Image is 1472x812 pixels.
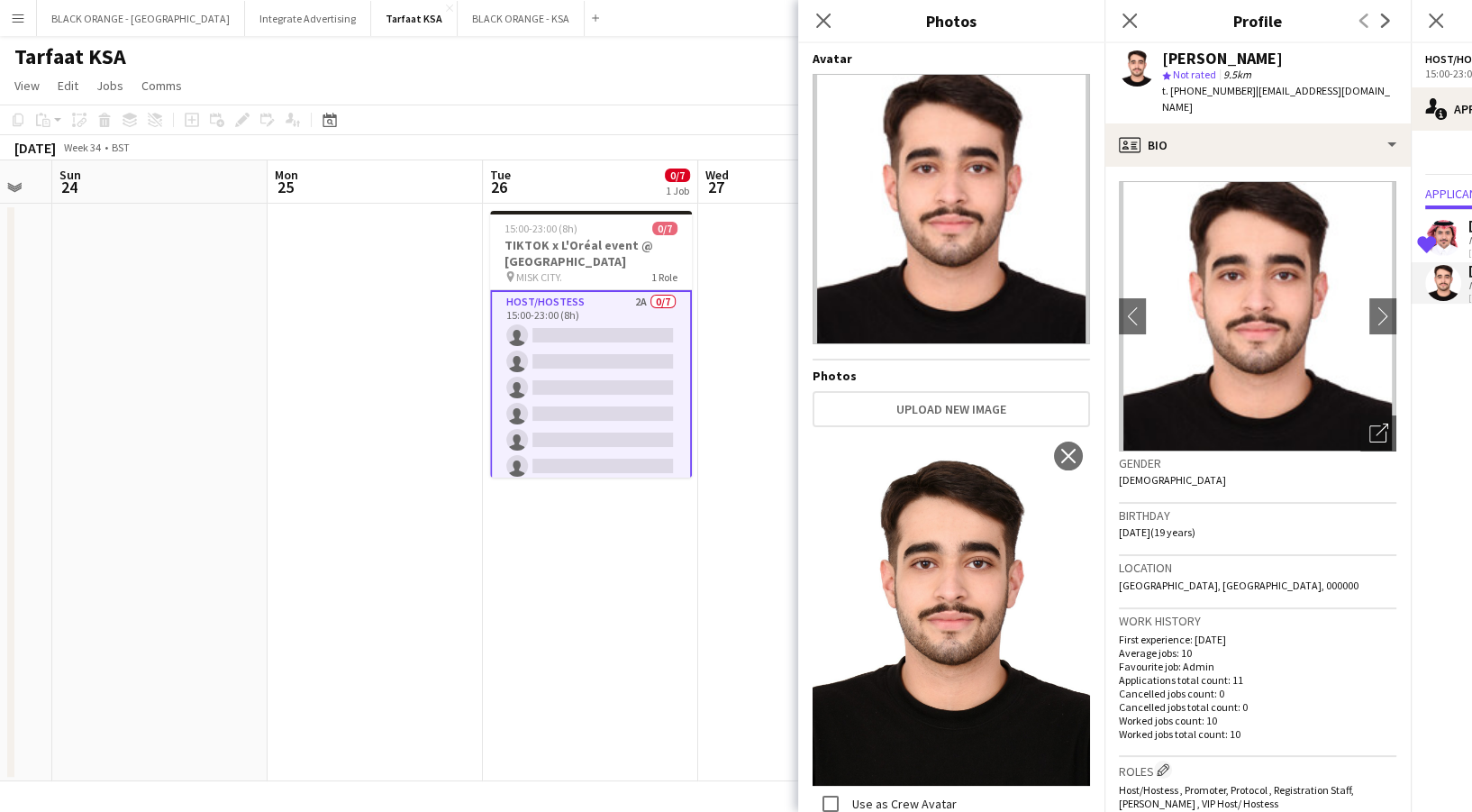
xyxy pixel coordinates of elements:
[1119,783,1354,810] span: Host/Hostess , Promoter, Protocol , Registration Staff, [PERSON_NAME] , VIP Host/ Hostess
[1119,579,1358,592] span: [GEOGRAPHIC_DATA], [GEOGRAPHIC_DATA], 000000
[1119,646,1396,660] p: Average jobs: 10
[813,50,1090,67] h4: Avatar
[1119,727,1396,741] p: Worked jobs total count: 10
[458,1,585,36] button: BLACK ORANGE - KSA
[1360,415,1396,452] div: Open photos pop-in
[1119,181,1396,452] img: Crew avatar or photo
[1119,455,1396,471] h3: Gender
[1119,714,1396,727] p: Worked jobs count: 10
[1119,507,1396,524] h3: Birthday
[14,78,40,94] span: View
[487,177,511,197] span: 26
[1220,68,1255,81] span: 9.5km
[89,74,131,97] a: Jobs
[705,167,729,183] span: Wed
[849,796,957,812] label: Use as Crew Avatar
[37,1,245,36] button: BLACK ORANGE - [GEOGRAPHIC_DATA]
[1104,9,1411,32] h3: Profile
[1119,660,1396,673] p: Favourite job: Admin
[665,169,690,182] span: 0/7
[141,78,182,94] span: Comms
[57,177,81,197] span: 24
[703,177,729,197] span: 27
[504,222,577,235] span: 15:00-23:00 (8h)
[59,141,104,154] span: Week 34
[490,237,692,269] h3: TIKTOK x L'Oréal event @ [GEOGRAPHIC_DATA]
[1119,700,1396,714] p: Cancelled jobs total count: 0
[112,141,130,154] div: BST
[652,222,677,235] span: 0/7
[1162,84,1256,97] span: t. [PHONE_NUMBER]
[371,1,458,36] button: Tarfaat KSA
[96,78,123,94] span: Jobs
[1162,84,1390,114] span: | [EMAIL_ADDRESS][DOMAIN_NAME]
[1119,525,1195,539] span: [DATE] (19 years)
[813,74,1090,344] img: Crew avatar
[272,177,298,197] span: 25
[1119,613,1396,629] h3: Work history
[1119,473,1226,487] span: [DEMOGRAPHIC_DATA]
[1119,761,1396,780] h3: Roles
[14,139,56,157] div: [DATE]
[813,434,1090,785] img: Crew photo 1053577
[50,74,86,97] a: Edit
[1173,68,1216,81] span: Not rated
[490,290,692,512] app-card-role: Host/Hostess2A0/715:00-23:00 (8h)
[666,184,689,197] div: 1 Job
[1119,560,1396,576] h3: Location
[1119,687,1396,700] p: Cancelled jobs count: 0
[1119,633,1396,646] p: First experience: [DATE]
[134,74,189,97] a: Comms
[245,1,371,36] button: Integrate Advertising
[14,43,126,70] h1: Tarfaat KSA
[275,167,298,183] span: Mon
[1162,50,1283,67] div: [PERSON_NAME]
[7,74,47,97] a: View
[1104,123,1411,167] div: Bio
[651,270,677,284] span: 1 Role
[58,78,78,94] span: Edit
[813,368,1090,384] h4: Photos
[490,211,692,478] app-job-card: 15:00-23:00 (8h)0/7TIKTOK x L'Oréal event @ [GEOGRAPHIC_DATA] MISK CITY.1 RoleHost/Hostess2A0/715...
[490,167,511,183] span: Tue
[798,9,1104,32] h3: Photos
[1119,673,1396,687] p: Applications total count: 11
[516,270,562,284] span: MISK CITY.
[59,167,81,183] span: Sun
[813,391,1090,427] button: Upload new image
